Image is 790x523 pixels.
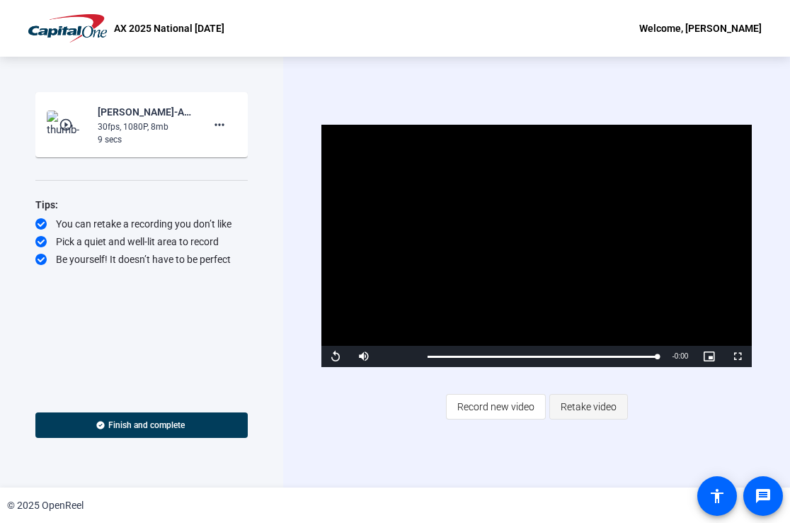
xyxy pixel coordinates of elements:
button: Replay [321,346,350,367]
mat-icon: accessibility [709,488,726,505]
div: You can retake a recording you don’t like [35,217,248,231]
span: Retake video [561,393,617,420]
button: Finish and complete [35,412,248,438]
mat-icon: message [755,488,772,505]
div: 30fps, 1080P, 8mb [98,120,193,133]
p: AX 2025 National [DATE] [114,20,224,37]
span: 0:00 [675,352,688,360]
div: Tips: [35,196,248,213]
div: Welcome, [PERSON_NAME] [639,20,762,37]
div: Be yourself! It doesn’t have to be perfect [35,252,248,266]
div: © 2025 OpenReel [7,498,84,513]
img: thumb-nail [47,111,88,139]
div: Pick a quiet and well-lit area to record [35,235,248,249]
button: Mute [350,346,378,367]
div: Video Player [321,125,752,367]
span: - [672,352,674,360]
button: Picture-in-Picture [695,346,723,367]
button: Fullscreen [723,346,752,367]
button: Retake video [549,394,628,420]
button: Record new video [446,394,546,420]
mat-icon: more_horiz [211,116,228,133]
img: OpenReel logo [28,14,107,43]
span: Record new video [457,393,534,420]
div: [PERSON_NAME]-AX 2025 National Boss-s Day-AX 2025 National Boss-s Day -1759771529151-webcam [98,103,193,120]
div: 9 secs [98,133,193,146]
div: Progress Bar [428,356,658,358]
mat-icon: play_circle_outline [59,118,76,132]
span: Finish and complete [108,420,185,431]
